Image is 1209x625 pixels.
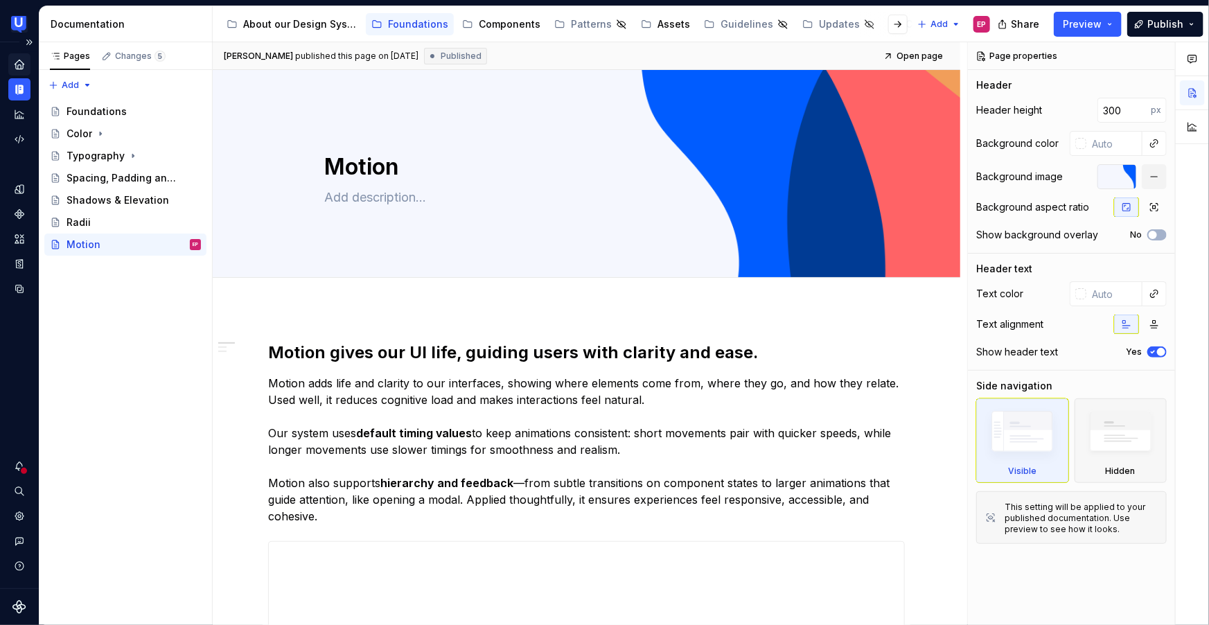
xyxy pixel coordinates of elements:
[67,215,91,229] div: Radii
[8,530,30,552] button: Contact support
[67,171,181,185] div: Spacing, Padding and Sizing
[51,17,206,31] div: Documentation
[1054,12,1122,37] button: Preview
[1097,98,1151,123] input: Auto
[976,228,1098,242] div: Show background overlay
[44,145,206,167] a: Typography
[1005,502,1158,535] div: This setting will be applied to your published documentation. Use preview to see how it looks.
[441,51,482,62] span: Published
[44,76,96,95] button: Add
[388,17,448,31] div: Foundations
[1086,281,1142,306] input: Auto
[479,17,540,31] div: Components
[721,17,773,31] div: Guidelines
[976,170,1063,184] div: Background image
[295,51,418,62] div: published this page on [DATE]
[8,128,30,150] a: Code automation
[976,200,1089,214] div: Background aspect ratio
[8,455,30,477] button: Notifications
[819,17,860,31] div: Updates
[8,480,30,502] div: Search ⌘K
[991,12,1048,37] button: Share
[224,51,293,62] span: [PERSON_NAME]
[1126,346,1142,358] label: Yes
[976,103,1042,117] div: Header height
[8,203,30,225] a: Components
[19,33,39,52] button: Expand sidebar
[976,345,1058,359] div: Show header text
[913,15,965,34] button: Add
[44,211,206,234] a: Radii
[549,13,633,35] a: Patterns
[44,123,206,145] a: Color
[44,189,206,211] a: Shadows & Elevation
[571,17,612,31] div: Patterns
[976,78,1012,92] div: Header
[67,127,92,141] div: Color
[1008,466,1036,477] div: Visible
[1106,466,1136,477] div: Hidden
[11,16,28,33] img: 41adf70f-fc1c-4662-8e2d-d2ab9c673b1b.png
[44,100,206,123] a: Foundations
[243,17,358,31] div: About our Design System
[67,193,169,207] div: Shadows & Elevation
[193,238,198,252] div: EP
[322,150,846,184] textarea: Motion
[976,137,1059,150] div: Background color
[8,278,30,300] div: Data sources
[976,379,1052,393] div: Side navigation
[221,13,363,35] a: About our Design System
[366,13,454,35] a: Foundations
[67,149,125,163] div: Typography
[8,78,30,100] a: Documentation
[976,287,1023,301] div: Text color
[897,51,943,62] span: Open page
[1127,12,1203,37] button: Publish
[797,13,881,35] a: Updates
[1086,131,1142,156] input: Auto
[268,342,905,364] h2: Motion gives our UI life, guiding users with clarity and ease.
[8,53,30,76] a: Home
[1011,17,1039,31] span: Share
[8,505,30,527] a: Settings
[698,13,794,35] a: Guidelines
[457,13,546,35] a: Components
[356,426,472,440] strong: default timing values
[8,228,30,250] a: Assets
[1063,17,1102,31] span: Preview
[1151,105,1161,116] p: px
[380,476,513,490] strong: hierarchy and feedback
[44,100,206,256] div: Page tree
[8,253,30,275] a: Storybook stories
[50,51,90,62] div: Pages
[976,398,1069,483] div: Visible
[268,375,905,525] p: Motion adds life and clarity to our interfaces, showing where elements come from, where they go, ...
[930,19,948,30] span: Add
[62,80,79,91] span: Add
[8,103,30,125] a: Analytics
[44,234,206,256] a: MotionEP
[976,262,1032,276] div: Header text
[221,10,910,38] div: Page tree
[635,13,696,35] a: Assets
[1147,17,1183,31] span: Publish
[879,46,949,66] a: Open page
[67,238,100,252] div: Motion
[115,51,166,62] div: Changes
[12,600,26,614] svg: Supernova Logo
[8,178,30,200] a: Design tokens
[1130,229,1142,240] label: No
[1075,398,1167,483] div: Hidden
